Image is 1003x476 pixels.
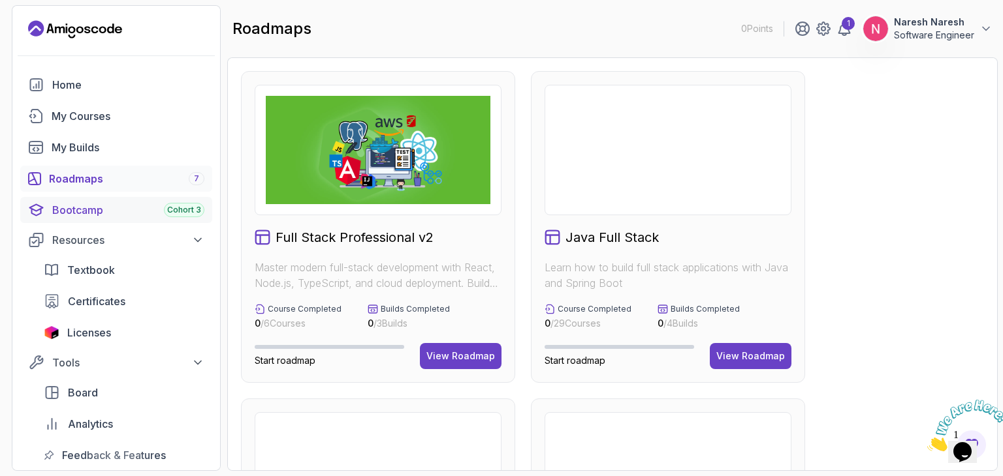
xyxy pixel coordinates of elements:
a: certificates [36,288,212,314]
h2: roadmaps [232,18,311,39]
div: View Roadmap [716,350,785,363]
button: View Roadmap [710,343,791,369]
p: Naresh Naresh [894,16,974,29]
div: Bootcamp [52,202,204,218]
p: Course Completed [268,304,342,314]
div: Tools [52,355,204,370]
span: 7 [194,173,199,184]
p: Software Engineer [894,29,974,42]
a: builds [20,134,212,160]
span: Licenses [67,325,111,340]
span: Certificates [68,293,125,309]
span: Start roadmap [545,355,605,366]
a: bootcamp [20,197,212,223]
a: courses [20,103,212,129]
div: View Roadmap [426,350,495,363]
div: 1 [842,17,855,30]
a: home [20,72,212,98]
a: 1 [836,21,852,37]
a: feedback [36,442,212,468]
p: / 29 Courses [545,317,631,330]
span: 0 [255,318,261,329]
a: licenses [36,320,212,346]
p: / 6 Courses [255,317,342,330]
p: Learn how to build full stack applications with Java and Spring Boot [545,260,791,291]
div: Home [52,77,204,93]
img: jetbrains icon [44,326,59,339]
a: board [36,379,212,406]
p: / 3 Builds [368,317,450,330]
p: / 4 Builds [658,317,740,330]
p: Master modern full-stack development with React, Node.js, TypeScript, and cloud deployment. Build... [255,260,501,291]
div: Resources [52,232,204,248]
div: Roadmaps [49,171,204,186]
button: Tools [20,351,212,374]
div: My Builds [52,140,204,155]
iframe: chat widget [922,394,1003,456]
a: roadmaps [20,166,212,192]
span: Start roadmap [255,355,315,366]
button: Resources [20,228,212,252]
span: Feedback & Features [62,447,166,463]
span: Textbook [67,262,115,278]
p: Builds Completed [381,304,450,314]
a: Landing page [28,19,122,40]
div: My Courses [52,108,204,124]
span: 0 [368,318,374,329]
p: Builds Completed [671,304,740,314]
span: 0 [545,318,550,329]
span: Cohort 3 [167,205,201,215]
img: Full Stack Professional v2 [266,96,490,204]
img: user profile image [863,16,888,41]
p: 0 Points [741,22,773,35]
span: 1 [5,5,10,16]
p: Course Completed [558,304,631,314]
a: analytics [36,411,212,437]
button: View Roadmap [420,343,501,369]
img: Chat attention grabber [5,5,86,57]
span: Analytics [68,416,113,432]
h2: Java Full Stack [565,228,659,246]
span: Board [68,385,98,400]
span: 0 [658,318,663,329]
h2: Full Stack Professional v2 [276,228,434,246]
button: user profile imageNaresh NareshSoftware Engineer [863,16,993,42]
a: textbook [36,257,212,283]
